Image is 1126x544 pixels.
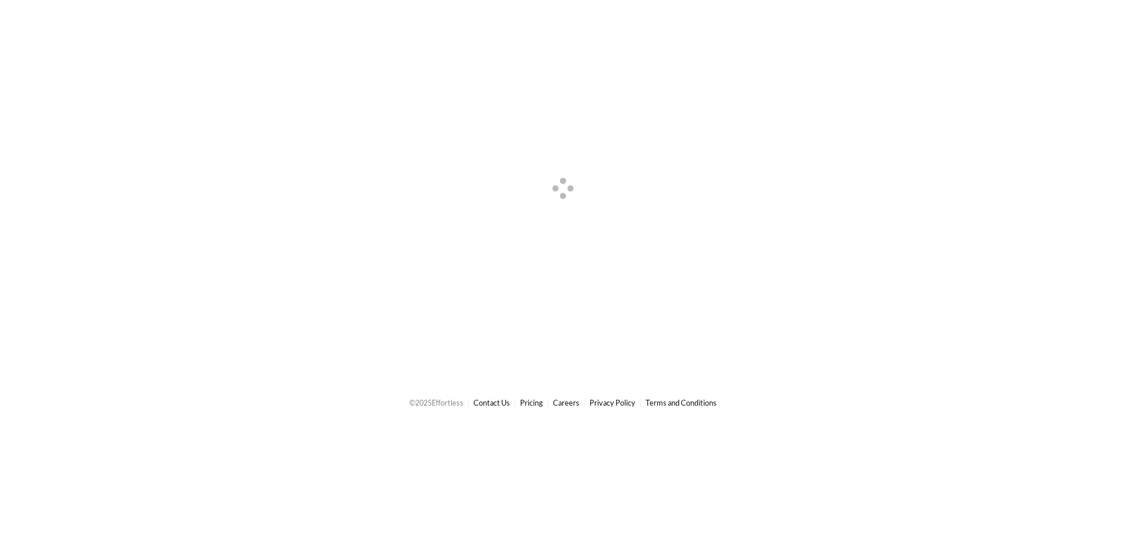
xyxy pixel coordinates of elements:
[409,398,463,407] span: © 2025 Effortless
[590,398,635,407] a: Privacy Policy
[645,398,717,407] a: Terms and Conditions
[473,398,510,407] a: Contact Us
[553,398,579,407] a: Careers
[520,398,543,407] a: Pricing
